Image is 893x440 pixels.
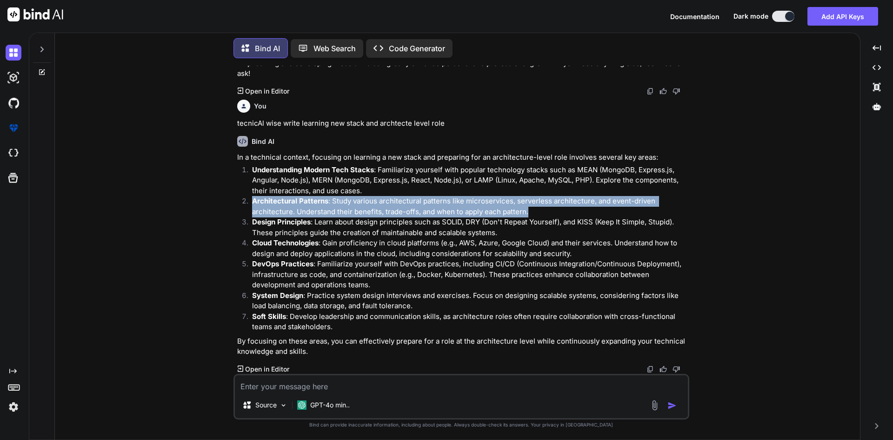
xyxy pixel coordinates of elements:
[670,13,720,20] span: Documentation
[254,102,267,111] h6: You
[255,43,280,54] p: Bind AI
[6,45,21,61] img: darkChat
[252,259,313,268] strong: DevOps Practices
[313,43,356,54] p: Web Search
[252,259,687,291] p: : Familiarize yourself with DevOps practices, including CI/CD (Continuous Integration/Continuous ...
[252,196,328,205] strong: Architectural Patterns
[252,238,687,259] p: : Gain proficiency in cloud platforms (e.g., AWS, Azure, Google Cloud) and their services. Unders...
[252,312,286,321] strong: Soft Skills
[6,145,21,161] img: cloudideIcon
[252,291,303,300] strong: System Design
[660,366,667,373] img: like
[252,165,374,174] strong: Understanding Modern Tech Stacks
[6,95,21,111] img: githubDark
[673,366,680,373] img: dislike
[807,7,878,26] button: Add API Keys
[6,70,21,86] img: darkAi-studio
[252,217,311,226] strong: Design Principles
[252,238,319,247] strong: Cloud Technologies
[6,399,21,415] img: settings
[649,400,660,411] img: attachment
[252,217,687,238] p: : Learn about design principles such as SOLID, DRY (Don't Repeat Yourself), and KISS (Keep It Sim...
[733,12,768,21] span: Dark mode
[237,118,687,129] p: tecnicAl wise write learning new stack and archtecte level role
[252,291,687,311] p: : Practice system design interviews and exercises. Focus on designing scalable systems, consideri...
[6,120,21,136] img: premium
[252,311,687,332] p: : Develop leadership and communication skills, as architecture roles often require collaboration ...
[646,366,654,373] img: copy
[255,400,277,410] p: Source
[280,401,287,409] img: Pick Models
[245,87,289,96] p: Open in Editor
[233,421,689,428] p: Bind can provide inaccurate information, including about people. Always double-check its answers....
[297,400,307,410] img: GPT-4o mini
[310,400,350,410] p: GPT-4o min..
[670,12,720,21] button: Documentation
[7,7,63,21] img: Bind AI
[252,137,274,146] h6: Bind AI
[245,365,289,374] p: Open in Editor
[660,88,667,95] img: like
[237,336,687,357] p: By focusing on these areas, you can effectively prepare for a role at the architecture level whil...
[389,43,445,54] p: Code Generator
[673,88,680,95] img: dislike
[667,401,677,410] img: icon
[646,88,654,95] img: copy
[252,165,687,196] p: : Familiarize yourself with popular technology stacks such as MEAN (MongoDB, Express.js, Angular,...
[237,152,687,163] p: In a technical context, focusing on learning a new stack and preparing for an architecture-level ...
[252,196,687,217] p: : Study various architectural patterns like microservices, serverless architecture, and event-dri...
